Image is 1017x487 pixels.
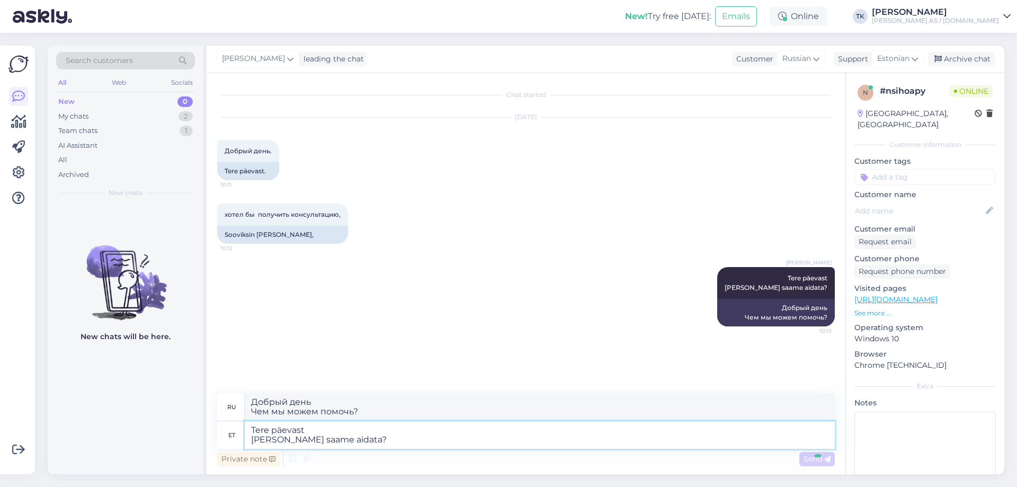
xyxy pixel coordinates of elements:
[66,55,133,66] span: Search customers
[299,54,364,65] div: leading the chat
[48,226,203,322] img: No chats
[854,397,996,409] p: Notes
[58,96,75,107] div: New
[58,126,97,136] div: Team chats
[58,155,67,165] div: All
[858,108,975,130] div: [GEOGRAPHIC_DATA], [GEOGRAPHIC_DATA]
[854,169,996,185] input: Add a tag
[81,331,171,342] p: New chats will be here.
[180,126,193,136] div: 1
[792,327,832,335] span: 10:13
[854,253,996,264] p: Customer phone
[625,10,711,23] div: Try free [DATE]:
[854,264,950,279] div: Request phone number
[863,88,868,96] span: n
[834,54,868,65] div: Support
[109,188,142,198] span: New chats
[179,111,193,122] div: 2
[855,205,984,217] input: Add name
[853,9,868,24] div: TK
[950,85,993,97] span: Online
[225,210,341,218] span: хотел бы получить консультацию,
[877,53,909,65] span: Estonian
[854,360,996,371] p: Chrome [TECHNICAL_ID]
[56,76,68,90] div: All
[854,283,996,294] p: Visited pages
[782,53,811,65] span: Russian
[872,8,1011,25] a: [PERSON_NAME][PERSON_NAME] AS / [DOMAIN_NAME]
[58,170,89,180] div: Archived
[58,140,97,151] div: AI Assistant
[222,53,285,65] span: [PERSON_NAME]
[854,295,938,304] a: [URL][DOMAIN_NAME]
[786,259,832,267] span: [PERSON_NAME]
[854,235,916,249] div: Request email
[625,11,648,21] b: New!
[880,85,950,98] div: # nsihoapy
[8,54,29,74] img: Askly Logo
[854,333,996,344] p: Windows 10
[854,156,996,167] p: Customer tags
[220,244,260,252] span: 10:12
[854,349,996,360] p: Browser
[220,181,260,189] span: 10:11
[854,224,996,235] p: Customer email
[928,52,995,66] div: Archive chat
[770,7,827,26] div: Online
[717,299,835,326] div: Добрый день Чем мы можем помочь?
[854,189,996,200] p: Customer name
[177,96,193,107] div: 0
[217,162,279,180] div: Tere päevast.
[217,226,348,244] div: Sooviksin [PERSON_NAME],
[715,6,757,26] button: Emails
[872,16,999,25] div: [PERSON_NAME] AS / [DOMAIN_NAME]
[225,147,272,155] span: Добрый день.
[58,111,88,122] div: My chats
[854,140,996,149] div: Customer information
[110,76,128,90] div: Web
[217,112,835,122] div: [DATE]
[217,90,835,100] div: Chat started
[169,76,195,90] div: Socials
[854,382,996,391] div: Extra
[854,322,996,333] p: Operating system
[732,54,773,65] div: Customer
[854,308,996,318] p: See more ...
[872,8,999,16] div: [PERSON_NAME]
